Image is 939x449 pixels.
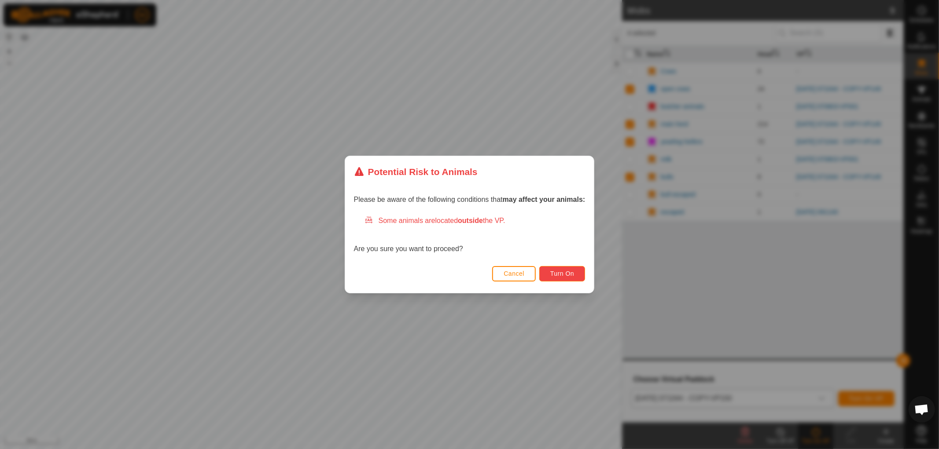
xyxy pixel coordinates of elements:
[354,165,478,179] div: Potential Risk to Animals
[909,396,935,423] div: Open chat
[550,270,574,277] span: Turn On
[458,217,483,224] strong: outside
[492,266,536,281] button: Cancel
[539,266,585,281] button: Turn On
[354,215,585,254] div: Are you sure you want to proceed?
[365,215,585,226] div: Some animals are
[354,196,585,203] span: Please be aware of the following conditions that
[503,196,585,203] strong: may affect your animals:
[504,270,524,277] span: Cancel
[435,217,505,224] span: located the VP.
